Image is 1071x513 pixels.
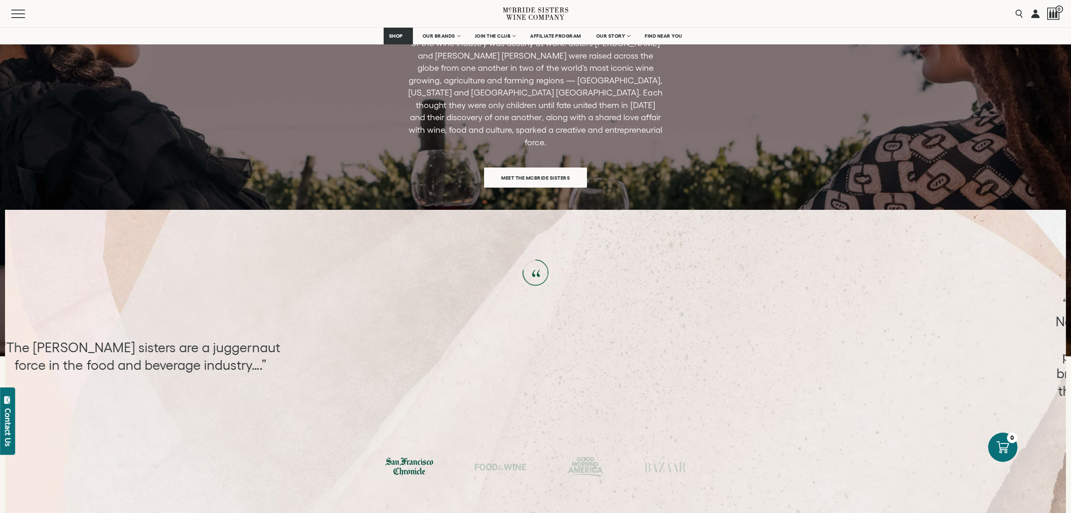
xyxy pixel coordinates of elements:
span: AFFILIATE PROGRAM [530,33,581,39]
button: Mobile Menu Trigger [11,10,41,18]
div: Contact Us [4,408,12,446]
span: OUR BRANDS [423,33,455,39]
span: OUR STORY [596,33,625,39]
div: 0 [1007,433,1017,443]
span: FIND NEAR YOU [645,33,682,39]
span: SHOP [389,33,403,39]
a: Meet the McBride Sisters [484,168,587,188]
a: FIND NEAR YOU [639,28,688,44]
a: OUR BRANDS [417,28,465,44]
span: JOIN THE CLUB [475,33,511,39]
a: JOIN THE CLUB [469,28,521,44]
a: AFFILIATE PROGRAM [525,28,587,44]
p: The [PERSON_NAME] Sisters story is one like no other. One could say that their path to sisterhood... [407,13,664,149]
a: SHOP [384,28,413,44]
span: Meet the McBride Sisters [487,170,584,186]
span: 0 [1056,5,1063,13]
a: OUR STORY [591,28,635,44]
